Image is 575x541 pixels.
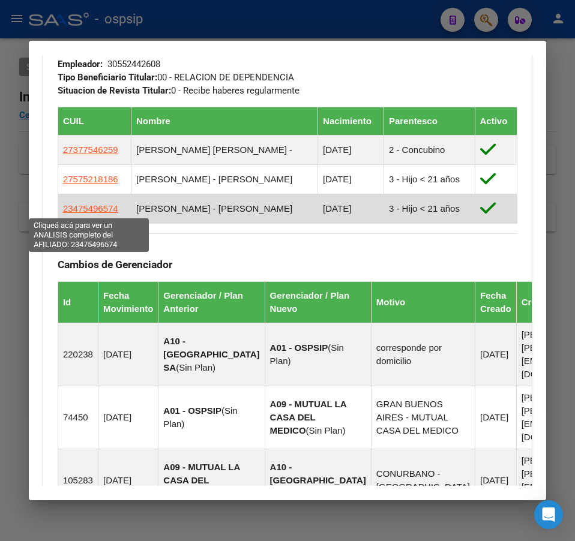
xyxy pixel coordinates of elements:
[58,107,131,136] th: CUIL
[58,449,98,512] td: 105283
[58,258,517,271] h3: Cambios de Gerenciador
[475,107,517,136] th: Activo
[107,58,160,71] div: 30552442608
[384,165,475,194] td: 3 - Hijo < 21 años
[384,107,475,136] th: Parentesco
[58,85,171,96] strong: Situacion de Revista Titular:
[131,107,318,136] th: Nombre
[58,386,98,449] td: 74450
[163,462,240,498] strong: A09 - MUTUAL LA CASA DEL MEDICO
[98,386,158,449] td: [DATE]
[318,107,384,136] th: Nacimiento
[158,449,265,512] td: ( )
[371,449,475,512] td: CONURBANO - [GEOGRAPHIC_DATA]
[58,59,103,70] strong: Empleador:
[179,362,212,372] span: Sin Plan
[158,386,265,449] td: ( )
[270,399,347,435] strong: A09 - MUTUAL LA CASA DEL MEDICO
[163,405,221,416] strong: A01 - OSPSIP
[265,282,371,323] th: Gerenciador / Plan Nuevo
[265,386,371,449] td: ( )
[98,449,158,512] td: [DATE]
[158,282,265,323] th: Gerenciador / Plan Anterior
[270,462,366,498] strong: A10 - [GEOGRAPHIC_DATA] SA
[384,136,475,165] td: 2 - Concubino
[63,145,118,155] span: 27377546259
[318,194,384,224] td: [DATE]
[265,449,371,512] td: ( )
[475,323,516,386] td: [DATE]
[58,323,98,386] td: 220238
[131,136,318,165] td: [PERSON_NAME] [PERSON_NAME] -
[265,323,371,386] td: ( )
[63,203,118,214] span: 23475496574
[475,282,516,323] th: Fecha Creado
[158,323,265,386] td: ( )
[318,165,384,194] td: [DATE]
[58,85,300,96] span: 0 - Recibe haberes regularmente
[163,336,259,372] strong: A10 - [GEOGRAPHIC_DATA] SA
[371,323,475,386] td: corresponde por domicilio
[475,449,516,512] td: [DATE]
[63,174,118,184] span: 27575218186
[270,342,328,353] strong: A01 - OSPSIP
[98,323,158,386] td: [DATE]
[58,282,98,323] th: Id
[371,282,475,323] th: Motivo
[534,500,563,529] div: Open Intercom Messenger
[384,194,475,224] td: 3 - Hijo < 21 años
[131,194,318,224] td: [PERSON_NAME] - [PERSON_NAME]
[58,72,294,83] span: 00 - RELACION DE DEPENDENCIA
[475,386,516,449] td: [DATE]
[371,386,475,449] td: GRAN BUENOS AIRES - MUTUAL CASA DEL MEDICO
[98,282,158,323] th: Fecha Movimiento
[58,72,157,83] strong: Tipo Beneficiario Titular:
[131,165,318,194] td: [PERSON_NAME] - [PERSON_NAME]
[309,425,343,435] span: Sin Plan
[318,136,384,165] td: [DATE]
